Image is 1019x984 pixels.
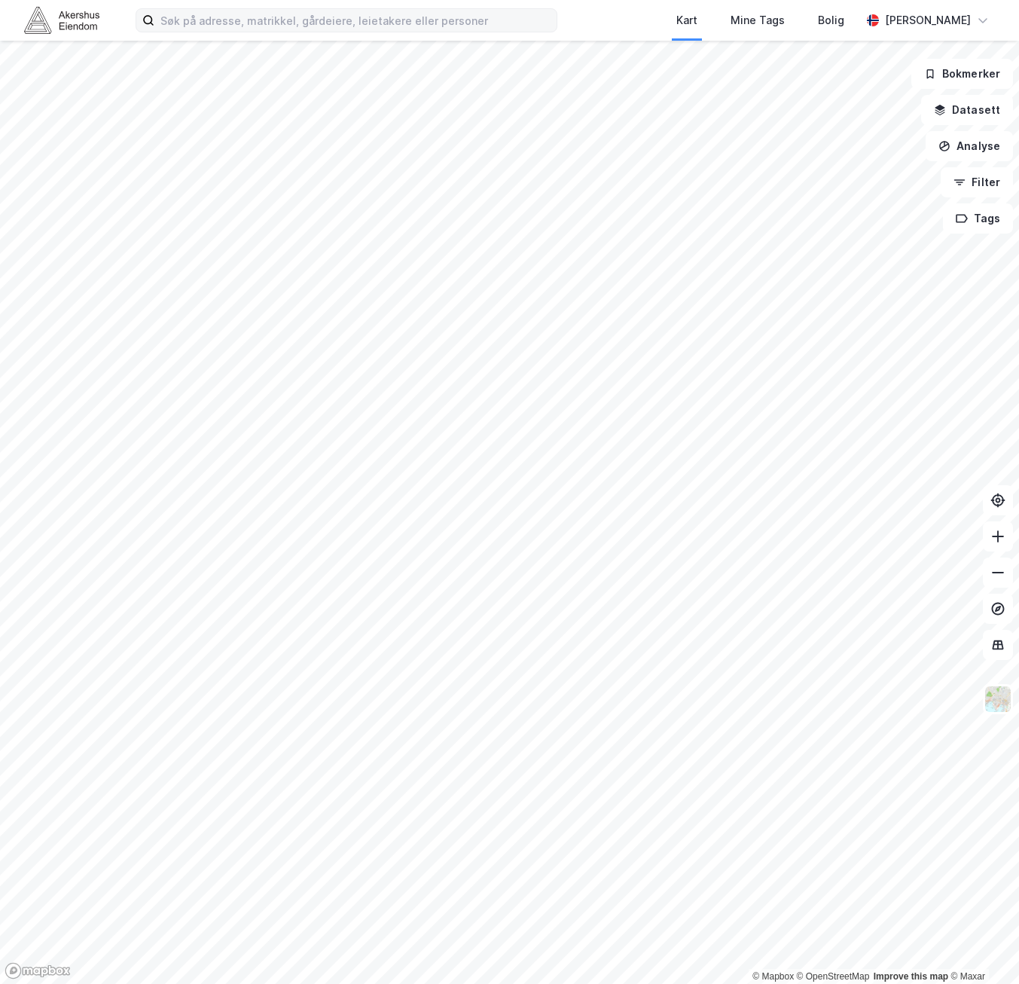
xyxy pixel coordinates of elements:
[921,95,1013,125] button: Datasett
[24,7,99,33] img: akershus-eiendom-logo.9091f326c980b4bce74ccdd9f866810c.svg
[154,9,557,32] input: Søk på adresse, matrikkel, gårdeiere, leietakere eller personer
[911,59,1013,89] button: Bokmerker
[885,11,971,29] div: [PERSON_NAME]
[984,685,1012,714] img: Z
[752,971,794,982] a: Mapbox
[944,912,1019,984] iframe: Chat Widget
[676,11,697,29] div: Kart
[731,11,785,29] div: Mine Tags
[797,971,870,982] a: OpenStreetMap
[943,203,1013,234] button: Tags
[944,912,1019,984] div: Kontrollprogram for chat
[926,131,1013,161] button: Analyse
[5,962,71,979] a: Mapbox homepage
[874,971,948,982] a: Improve this map
[818,11,844,29] div: Bolig
[941,167,1013,197] button: Filter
